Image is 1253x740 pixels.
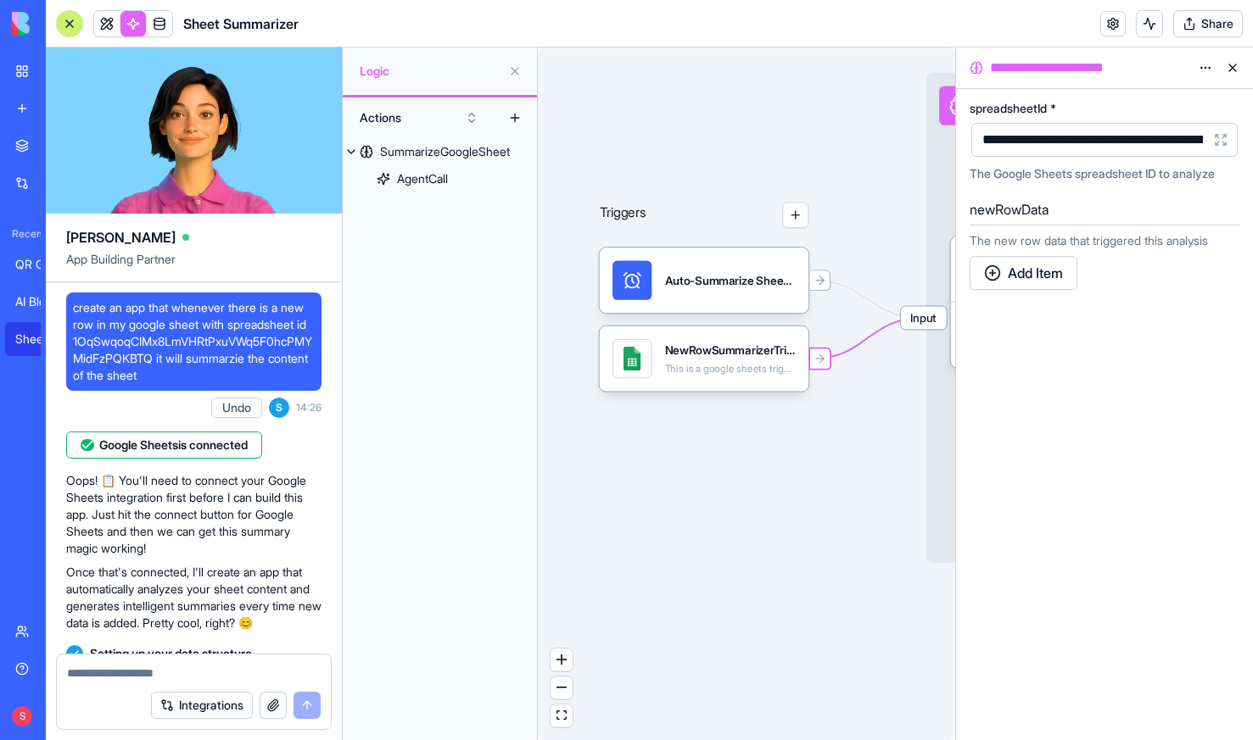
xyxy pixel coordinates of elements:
span: S [269,398,289,418]
div: QR Code [15,256,63,273]
span: [PERSON_NAME] [66,227,176,248]
g: Edge from 68948f1106d0b0580d49ecc1 to 68948d9f8c15c3fb44fd2015 [812,318,923,359]
a: AgentCall [343,165,537,192]
g: Edge from 68948da441954436e02fd51a to 68948d9f8c15c3fb44fd2015 [812,281,923,318]
a: AI Blog Generator [5,285,73,319]
span: Google Sheets is connected [99,437,248,453]
a: SummarizeGoogleSheet [343,138,537,165]
div: Auto-Summarize Sheet UpdatesTrigger [600,248,808,313]
button: Google Sheetsis connected [66,431,262,459]
div: NewRowSummarizerTrigger [665,342,796,359]
button: zoom out [551,676,573,699]
div: SummarizeGoogleSheet [380,143,510,160]
div: Auto-Summarize Sheet UpdatesTrigger [665,272,796,288]
a: QR Code [5,248,73,281]
span: Setting up your data structure [90,645,252,662]
div: Sheet Summarizer [15,331,63,348]
button: zoom in [551,648,573,671]
span: App Building Partner [66,251,322,281]
div: AI Blog Generator [15,293,63,310]
a: Sheet Summarizer [5,322,73,356]
span: 14:26 [296,401,322,415]
button: Actions [351,104,487,131]
div: This is a google sheets trigger set [665,362,796,375]
h1: Sheet Summarizer [183,14,299,34]
button: Undo [211,398,262,418]
button: Add Item [970,256,1077,290]
span: Input [901,307,947,330]
div: Triggers [600,150,808,392]
span: Logic [360,63,501,80]
div: NewRowSummarizerTriggerThis is a google sheets trigger set [600,326,808,392]
h5: newRowData [970,199,1239,220]
p: Oops! 📋 You'll need to connect your Google Sheets integration first before I can build this app. ... [66,472,322,557]
p: Triggers [600,202,646,228]
div: AgentCall [397,170,448,187]
button: Integrations [151,692,253,719]
p: Once that's connected, I'll create an app that automatically analyzes your sheet content and gene... [66,564,322,632]
div: The Google Sheets spreadsheet ID to analyze [970,165,1239,182]
img: logo [12,12,117,36]
button: Share [1173,10,1243,37]
span: S [12,706,32,726]
span: Recent [5,227,41,241]
span: spreadsheetId [970,103,1047,114]
button: fit view [551,704,573,727]
span: create an app that whenever there is a new row in my google sheet with spreadsheet id 1OqSwqoqCIM... [73,299,315,384]
div: The new row data that triggered this analysis [970,232,1239,249]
